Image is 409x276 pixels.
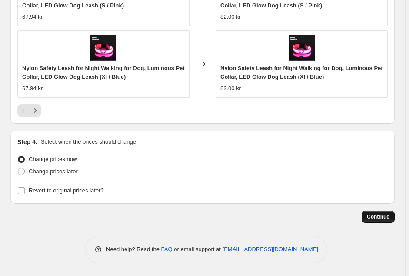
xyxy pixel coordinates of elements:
[161,246,173,252] a: FAQ
[90,35,116,61] img: d6eaec2c3431a00ff49b86fc285ec450_80x.jpg
[289,35,315,61] img: d6eaec2c3431a00ff49b86fc285ec450_80x.jpg
[220,84,241,93] div: 82.00 kr
[17,104,41,117] nav: Pagination
[29,168,78,175] span: Change prices later
[22,84,43,93] div: 67.94 kr
[22,13,43,21] div: 67.94 kr
[223,246,318,252] a: [EMAIL_ADDRESS][DOMAIN_NAME]
[29,104,41,117] button: Next
[220,13,241,21] div: 82.00 kr
[220,65,383,80] span: Nylon Safety Leash for Night Walking for Dog, Luminous Pet Collar, LED Glow Dog Leash (Xl / Blue)
[362,211,395,223] button: Continue
[22,65,185,80] span: Nylon Safety Leash for Night Walking for Dog, Luminous Pet Collar, LED Glow Dog Leash (Xl / Blue)
[106,246,161,252] span: Need help? Read the
[173,246,223,252] span: or email support at
[29,187,104,194] span: Revert to original prices later?
[367,213,389,220] span: Continue
[17,138,37,146] h2: Step 4.
[41,138,136,146] p: Select when the prices should change
[29,156,77,162] span: Change prices now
